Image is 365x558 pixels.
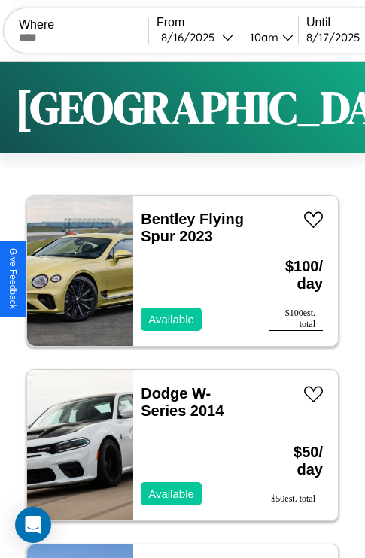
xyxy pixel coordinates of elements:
[157,29,238,45] button: 8/16/2025
[157,16,298,29] label: From
[269,429,323,493] h3: $ 50 / day
[161,30,222,44] div: 8 / 16 / 2025
[19,18,148,32] label: Where
[242,30,282,44] div: 10am
[238,29,298,45] button: 10am
[141,211,244,244] a: Bentley Flying Spur 2023
[148,309,194,329] p: Available
[141,385,224,419] a: Dodge W-Series 2014
[269,493,323,505] div: $ 50 est. total
[148,484,194,504] p: Available
[269,308,323,331] div: $ 100 est. total
[15,507,51,543] div: Open Intercom Messenger
[8,248,18,309] div: Give Feedback
[269,243,323,308] h3: $ 100 / day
